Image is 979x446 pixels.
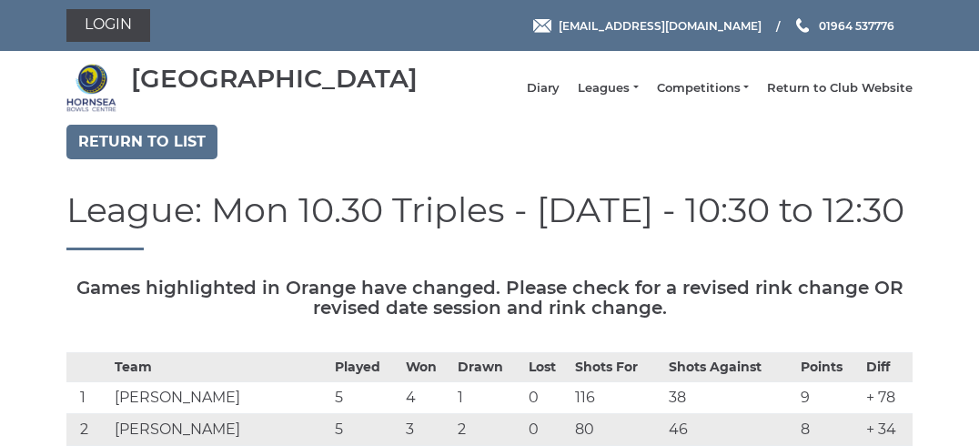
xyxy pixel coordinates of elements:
[66,125,217,159] a: Return to list
[66,9,150,42] a: Login
[578,80,638,96] a: Leagues
[453,352,524,381] th: Drawn
[527,80,560,96] a: Diary
[401,413,453,445] td: 3
[66,413,110,445] td: 2
[110,381,330,413] td: [PERSON_NAME]
[796,413,863,445] td: 8
[664,381,796,413] td: 38
[570,381,663,413] td: 116
[131,65,418,93] div: [GEOGRAPHIC_DATA]
[66,278,913,318] h5: Games highlighted in Orange have changed. Please check for a revised rink change OR revised date ...
[657,80,749,96] a: Competitions
[796,381,863,413] td: 9
[862,381,913,413] td: + 78
[66,381,110,413] td: 1
[524,381,571,413] td: 0
[66,191,913,250] h1: League: Mon 10.30 Triples - [DATE] - 10:30 to 12:30
[796,352,863,381] th: Points
[524,352,571,381] th: Lost
[664,352,796,381] th: Shots Against
[330,381,401,413] td: 5
[570,413,663,445] td: 80
[110,413,330,445] td: [PERSON_NAME]
[110,352,330,381] th: Team
[862,413,913,445] td: + 34
[533,19,551,33] img: Email
[570,352,663,381] th: Shots For
[664,413,796,445] td: 46
[793,17,894,35] a: Phone us 01964 537776
[767,80,913,96] a: Return to Club Website
[862,352,913,381] th: Diff
[533,17,762,35] a: Email [EMAIL_ADDRESS][DOMAIN_NAME]
[330,413,401,445] td: 5
[559,18,762,32] span: [EMAIL_ADDRESS][DOMAIN_NAME]
[401,381,453,413] td: 4
[796,18,809,33] img: Phone us
[453,413,524,445] td: 2
[819,18,894,32] span: 01964 537776
[330,352,401,381] th: Played
[524,413,571,445] td: 0
[66,63,116,113] img: Hornsea Bowls Centre
[453,381,524,413] td: 1
[401,352,453,381] th: Won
